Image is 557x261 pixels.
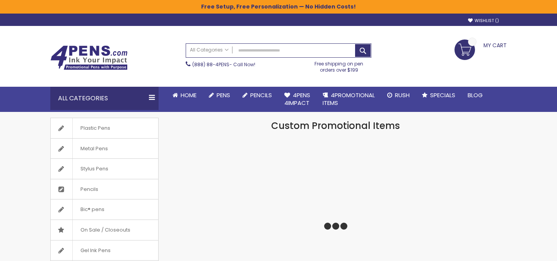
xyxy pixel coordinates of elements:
[395,91,410,99] span: Rush
[51,240,158,261] a: Gel Ink Pens
[72,118,118,138] span: Plastic Pens
[307,58,372,73] div: Free shipping on pen orders over $199
[51,118,158,138] a: Plastic Pens
[166,87,203,104] a: Home
[51,179,158,199] a: Pencils
[50,45,128,70] img: 4Pens Custom Pens and Promotional Products
[181,91,196,99] span: Home
[186,44,232,57] a: All Categories
[468,91,483,99] span: Blog
[51,199,158,220] a: Bic® pens
[381,87,416,104] a: Rush
[430,91,455,99] span: Specials
[72,159,116,179] span: Stylus Pens
[250,91,272,99] span: Pencils
[416,87,461,104] a: Specials
[217,91,230,99] span: Pens
[323,91,375,107] span: 4PROMOTIONAL ITEMS
[51,159,158,179] a: Stylus Pens
[203,87,236,104] a: Pens
[468,18,499,24] a: Wishlist
[51,220,158,240] a: On Sale / Closeouts
[72,220,138,240] span: On Sale / Closeouts
[316,87,381,112] a: 4PROMOTIONALITEMS
[50,87,159,110] div: All Categories
[278,87,316,112] a: 4Pens4impact
[236,87,278,104] a: Pencils
[192,61,229,68] a: (888) 88-4PENS
[461,87,489,104] a: Blog
[72,199,112,220] span: Bic® pens
[192,61,255,68] span: - Call Now!
[72,139,116,159] span: Metal Pens
[164,120,507,132] h1: Custom Promotional Items
[190,47,229,53] span: All Categories
[72,240,118,261] span: Gel Ink Pens
[51,139,158,159] a: Metal Pens
[72,179,106,199] span: Pencils
[284,91,310,107] span: 4Pens 4impact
